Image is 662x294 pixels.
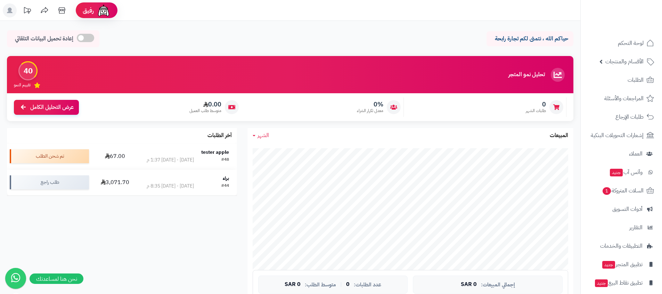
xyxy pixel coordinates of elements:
[550,133,568,139] h3: المبيعات
[585,201,658,217] a: أدوات التسويق
[629,223,643,232] span: التقارير
[526,108,546,114] span: طلبات الشهر
[602,186,644,196] span: السلات المتروكة
[147,183,194,190] div: [DATE] - [DATE] 8:35 م
[461,281,477,288] span: 0 SAR
[600,241,643,251] span: التطبيقات والخدمات
[585,127,658,144] a: إشعارات التحويلات البنكية
[628,75,644,85] span: الطلبات
[595,279,608,287] span: جديد
[612,204,643,214] span: أدوات التسويق
[305,282,336,288] span: متوسط الطلب:
[18,3,36,19] a: تحديثات المنصة
[585,182,658,199] a: السلات المتروكة1
[357,101,383,108] span: 0%
[223,175,229,182] strong: براء
[258,131,269,140] span: الشهر
[585,238,658,254] a: التطبيقات والخدمات
[585,90,658,107] a: المراجعات والأسئلة
[609,167,643,177] span: وآتس آب
[594,278,643,288] span: تطبيق نقاط البيع
[14,82,31,88] span: تقييم النمو
[492,35,568,43] p: حياكم الله ، نتمنى لكم تجارة رابحة
[585,145,658,162] a: العملاء
[189,108,221,114] span: متوسط طلب العميل
[357,108,383,114] span: معدل تكرار الشراء
[585,219,658,236] a: التقارير
[221,157,229,164] div: #48
[610,169,623,176] span: جديد
[253,132,269,140] a: الشهر
[585,109,658,125] a: طلبات الإرجاع
[605,57,644,66] span: الأقسام والمنتجات
[481,282,515,288] span: إجمالي المبيعات:
[602,261,615,269] span: جديد
[585,72,658,88] a: الطلبات
[585,35,658,51] a: لوحة التحكم
[14,100,79,115] a: عرض التحليل الكامل
[602,260,643,269] span: تطبيق المتجر
[585,275,658,291] a: تطبيق نقاط البيعجديد
[354,282,381,288] span: عدد الطلبات:
[346,281,350,288] span: 0
[15,35,73,43] span: إعادة تحميل البيانات التلقائي
[147,157,194,164] div: [DATE] - [DATE] 1:37 م
[10,149,89,163] div: تم شحن الطلب
[340,282,342,287] span: |
[30,103,74,111] span: عرض التحليل الكامل
[603,187,611,195] span: 1
[221,183,229,190] div: #44
[615,19,655,34] img: logo-2.png
[285,281,301,288] span: 0 SAR
[92,143,139,169] td: 67.00
[10,175,89,189] div: طلب راجع
[591,130,644,140] span: إشعارات التحويلات البنكية
[615,112,644,122] span: طلبات الإرجاع
[83,6,94,15] span: رفيق
[585,164,658,181] a: وآتس آبجديد
[92,169,139,195] td: 3,071.70
[526,101,546,108] span: 0
[604,94,644,103] span: المراجعات والأسئلة
[207,133,232,139] h3: آخر الطلبات
[97,3,111,17] img: ai-face.png
[508,72,545,78] h3: تحليل نمو المتجر
[585,256,658,273] a: تطبيق المتجرجديد
[189,101,221,108] span: 0.00
[629,149,643,159] span: العملاء
[618,38,644,48] span: لوحة التحكم
[201,149,229,156] strong: tester apple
